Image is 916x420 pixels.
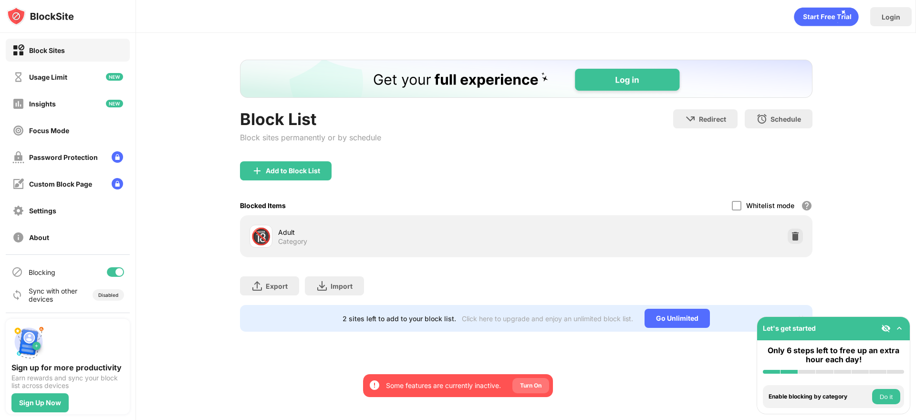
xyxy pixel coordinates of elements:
img: push-signup.svg [11,325,46,359]
div: Blocking [29,268,55,276]
div: Disabled [98,292,118,298]
div: Go Unlimited [645,309,710,328]
div: Focus Mode [29,126,69,135]
img: logo-blocksite.svg [7,7,74,26]
iframe: Banner [240,60,812,98]
img: lock-menu.svg [112,151,123,163]
div: Only 6 steps left to free up an extra hour each day! [763,346,904,364]
div: Let's get started [763,324,816,332]
div: Whitelist mode [746,201,794,210]
img: settings-off.svg [12,205,24,217]
img: new-icon.svg [106,73,123,81]
img: error-circle-white.svg [369,379,380,391]
div: Sign up for more productivity [11,363,124,372]
img: new-icon.svg [106,100,123,107]
div: 2 sites left to add to your block list. [343,315,456,323]
div: Sync with other devices [29,287,78,303]
div: Custom Block Page [29,180,92,188]
div: Password Protection [29,153,98,161]
div: Import [331,282,353,290]
div: Turn On [520,381,541,390]
div: Login [882,13,900,21]
div: Block sites permanently or by schedule [240,133,381,142]
div: Block List [240,109,381,129]
div: animation [794,7,859,26]
div: Click here to upgrade and enjoy an unlimited block list. [462,315,633,323]
img: lock-menu.svg [112,178,123,189]
div: Export [266,282,288,290]
div: Sign Up Now [19,399,61,407]
div: About [29,233,49,241]
img: x-button.svg [797,315,805,322]
div: Insights [29,100,56,108]
div: Settings [29,207,56,215]
div: Adult [278,227,526,237]
div: Schedule [770,115,801,123]
div: Redirect [699,115,726,123]
div: Earn rewards and sync your block list across devices [11,374,124,389]
img: omni-setup-toggle.svg [895,324,904,333]
div: Category [278,237,307,246]
img: insights-off.svg [12,98,24,110]
div: Some features are currently inactive. [386,381,501,390]
img: customize-block-page-off.svg [12,178,24,190]
div: 🔞 [251,227,271,246]
img: blocking-icon.svg [11,266,23,278]
img: about-off.svg [12,231,24,243]
img: sync-icon.svg [11,289,23,301]
img: password-protection-off.svg [12,151,24,163]
div: Blocked Items [240,201,286,210]
div: Usage Limit [29,73,67,81]
div: Enable blocking by category [769,393,870,400]
button: Do it [872,389,900,404]
img: focus-off.svg [12,125,24,136]
div: Add to Block List [266,167,320,175]
img: time-usage-off.svg [12,71,24,83]
div: Block Sites [29,46,65,54]
img: eye-not-visible.svg [881,324,891,333]
img: block-on.svg [12,44,24,56]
